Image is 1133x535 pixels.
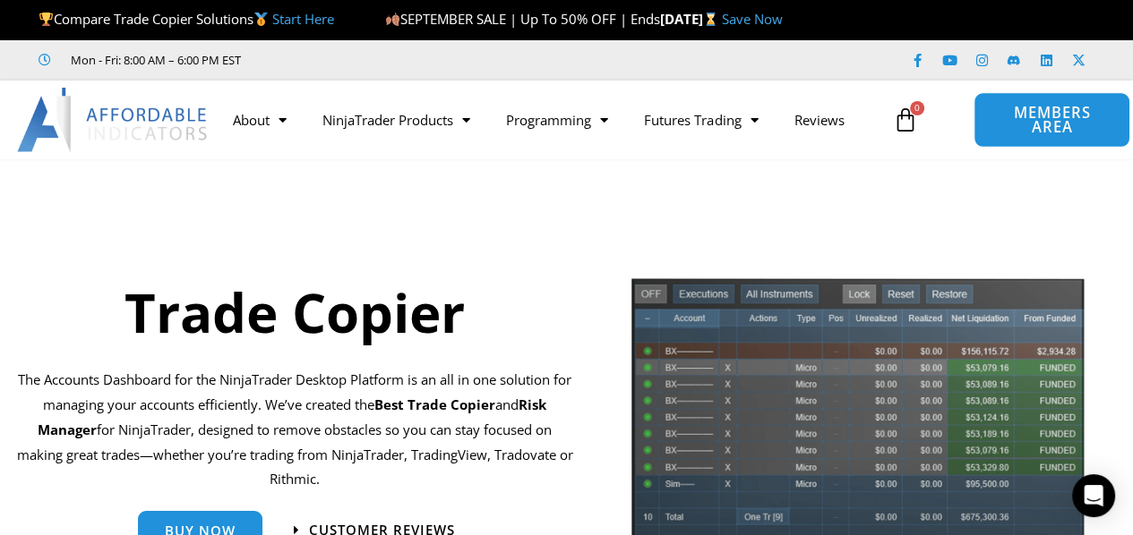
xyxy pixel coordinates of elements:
a: NinjaTrader Products [305,99,488,140]
h1: Trade Copier [13,275,576,350]
a: Save Now [722,10,783,28]
img: 🍂 [386,13,399,26]
strong: [DATE] [660,10,722,28]
img: 🥇 [254,13,268,26]
iframe: Customer reviews powered by Trustpilot [266,51,535,69]
a: Start Here [272,10,334,28]
strong: Risk Manager [38,395,546,438]
a: Programming [488,99,626,140]
span: Mon - Fri: 8:00 AM – 6:00 PM EST [66,49,241,71]
div: Open Intercom Messenger [1072,474,1115,517]
span: SEPTEMBER SALE | Up To 50% OFF | Ends [385,10,660,28]
img: 🏆 [39,13,53,26]
b: Best Trade Copier [374,395,495,413]
a: MEMBERS AREA [974,92,1130,148]
span: Compare Trade Copier Solutions [39,10,334,28]
span: 0 [910,101,924,115]
a: Reviews [776,99,862,140]
p: The Accounts Dashboard for the NinjaTrader Desktop Platform is an all in one solution for managin... [13,368,576,492]
img: ⌛ [704,13,717,26]
a: About [215,99,305,140]
a: 0 [866,94,945,146]
nav: Menu [215,99,884,140]
img: LogoAI | Affordable Indicators – NinjaTrader [17,88,210,152]
a: Futures Trading [626,99,776,140]
span: MEMBERS AREA [994,106,1110,135]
